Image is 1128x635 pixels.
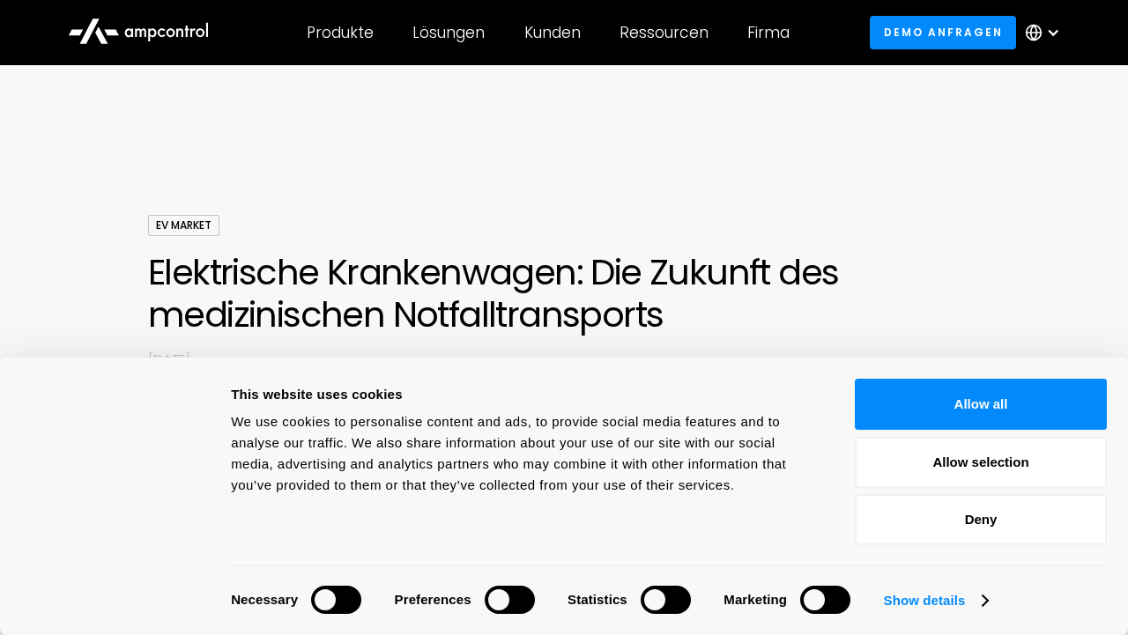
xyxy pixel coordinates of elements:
div: Lösungen [412,23,485,42]
div: Firma [747,23,790,42]
div: EV Market [148,215,219,236]
div: Ressourcen [620,23,709,42]
strong: Marketing [724,592,787,607]
button: Deny [855,494,1107,545]
div: Kunden [524,23,581,42]
h1: Elektrische Krankenwagen: Die Zukunft des medizinischen Notfalltransports [148,251,980,336]
a: Show details [884,587,988,614]
legend: Consent Selection [230,579,231,580]
div: This website uses cookies [231,384,815,405]
button: Allow selection [855,437,1107,488]
div: Produkte [307,23,374,42]
strong: Preferences [395,592,471,607]
p: [DATE] [148,350,980,368]
strong: Necessary [231,592,298,607]
a: Demo anfragen [870,16,1016,48]
strong: Statistics [568,592,627,607]
button: Allow all [855,379,1107,430]
div: We use cookies to personalise content and ads, to provide social media features and to analyse ou... [231,411,815,496]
